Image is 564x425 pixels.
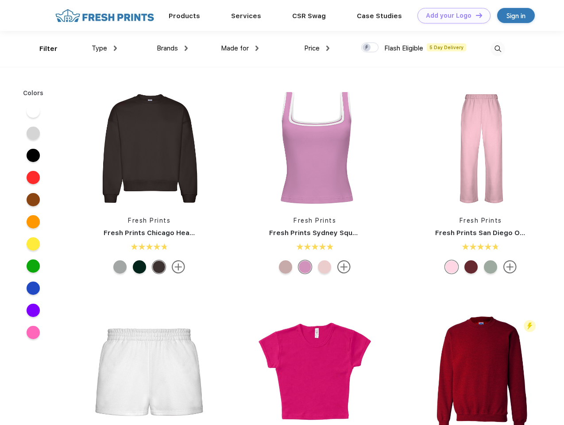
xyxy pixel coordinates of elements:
img: func=resize&h=266 [422,89,540,207]
span: Price [304,44,320,52]
img: more.svg [337,260,351,274]
span: Made for [221,44,249,52]
div: Sign in [506,11,525,21]
span: Flash Eligible [384,44,423,52]
div: Colors [16,89,50,98]
img: more.svg [172,260,185,274]
div: Crimson Red mto [464,260,478,274]
a: Fresh Prints Sydney Square Neck Tank Top [269,229,415,237]
div: Forest Green mto [133,260,146,274]
img: fo%20logo%202.webp [53,8,157,23]
div: Baby Pink [318,260,331,274]
a: Fresh Prints [294,217,336,224]
img: dropdown.png [326,46,329,51]
img: DT [476,13,482,18]
a: Fresh Prints [128,217,170,224]
span: Type [92,44,107,52]
a: Sign in [497,8,535,23]
img: dropdown.png [255,46,259,51]
div: Pink [445,260,458,274]
div: Heathered Grey mto [113,260,127,274]
div: Dark Chocolate mto [152,260,166,274]
img: dropdown.png [114,46,117,51]
div: Add your Logo [426,12,471,19]
img: func=resize&h=266 [256,89,374,207]
div: Baby Pink White [279,260,292,274]
a: Fresh Prints Chicago Heavyweight Crewneck [104,229,256,237]
img: desktop_search.svg [491,42,505,56]
img: func=resize&h=266 [90,89,208,207]
img: dropdown.png [185,46,188,51]
div: Sage Green mto [484,260,497,274]
img: more.svg [503,260,517,274]
a: Products [169,12,200,20]
img: flash_active_toggle.svg [524,320,536,332]
div: Purple White [298,260,312,274]
span: Brands [157,44,178,52]
a: Fresh Prints [460,217,502,224]
div: Filter [39,44,58,54]
span: 5 Day Delivery [427,43,466,51]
